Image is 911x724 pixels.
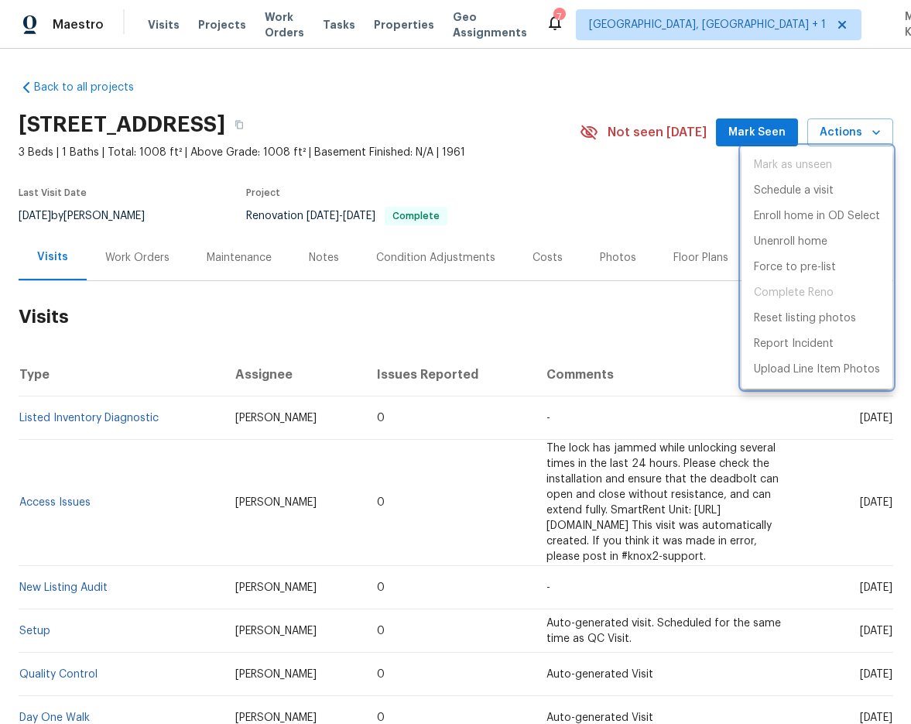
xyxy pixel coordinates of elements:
[754,208,880,225] p: Enroll home in OD Select
[741,280,892,306] span: Project is already completed
[754,259,836,276] p: Force to pre-list
[754,336,834,352] p: Report Incident
[754,311,856,327] p: Reset listing photos
[754,362,880,378] p: Upload Line Item Photos
[754,234,827,250] p: Unenroll home
[754,183,834,199] p: Schedule a visit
